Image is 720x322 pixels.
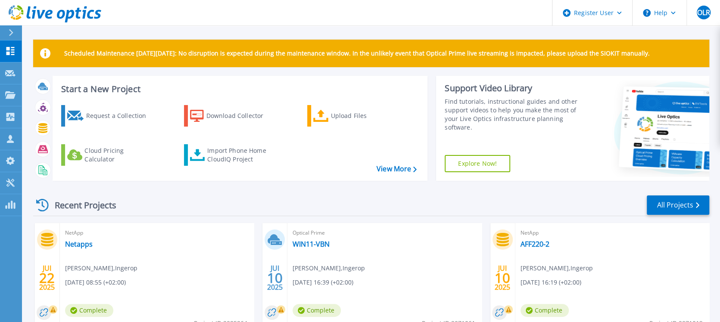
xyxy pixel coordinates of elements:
[39,274,55,282] span: 22
[61,105,157,127] a: Request a Collection
[207,146,274,164] div: Import Phone Home CloudIQ Project
[307,105,403,127] a: Upload Files
[61,144,157,166] a: Cloud Pricing Calculator
[495,274,510,282] span: 10
[86,107,155,124] div: Request a Collection
[445,155,510,172] a: Explore Now!
[64,50,650,57] p: Scheduled Maintenance [DATE][DATE]: No disruption is expected during the maintenance window. In t...
[293,304,341,317] span: Complete
[647,195,709,215] a: All Projects
[65,240,93,248] a: Netapps
[521,278,581,287] span: [DATE] 16:19 (+02:00)
[293,228,476,238] span: Optical Prime
[445,97,583,132] div: Find tutorials, instructional guides and other support videos to help you make the most of your L...
[697,9,710,16] span: OLR
[293,278,353,287] span: [DATE] 16:39 (+02:00)
[65,263,137,273] span: [PERSON_NAME] , Ingerop
[206,107,275,124] div: Download Collector
[377,165,417,173] a: View More
[267,274,283,282] span: 10
[65,278,126,287] span: [DATE] 08:55 (+02:00)
[521,228,704,238] span: NetApp
[521,240,549,248] a: AFF220-2
[65,304,113,317] span: Complete
[61,84,416,94] h3: Start a New Project
[39,262,55,294] div: JUI 2025
[293,263,365,273] span: [PERSON_NAME] , Ingerop
[445,83,583,94] div: Support Video Library
[521,263,593,273] span: [PERSON_NAME] , Ingerop
[33,195,128,216] div: Recent Projects
[494,262,511,294] div: JUI 2025
[84,146,153,164] div: Cloud Pricing Calculator
[65,228,249,238] span: NetApp
[267,262,283,294] div: JUI 2025
[330,107,399,124] div: Upload Files
[184,105,280,127] a: Download Collector
[293,240,330,248] a: WIN11-VBN
[521,304,569,317] span: Complete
